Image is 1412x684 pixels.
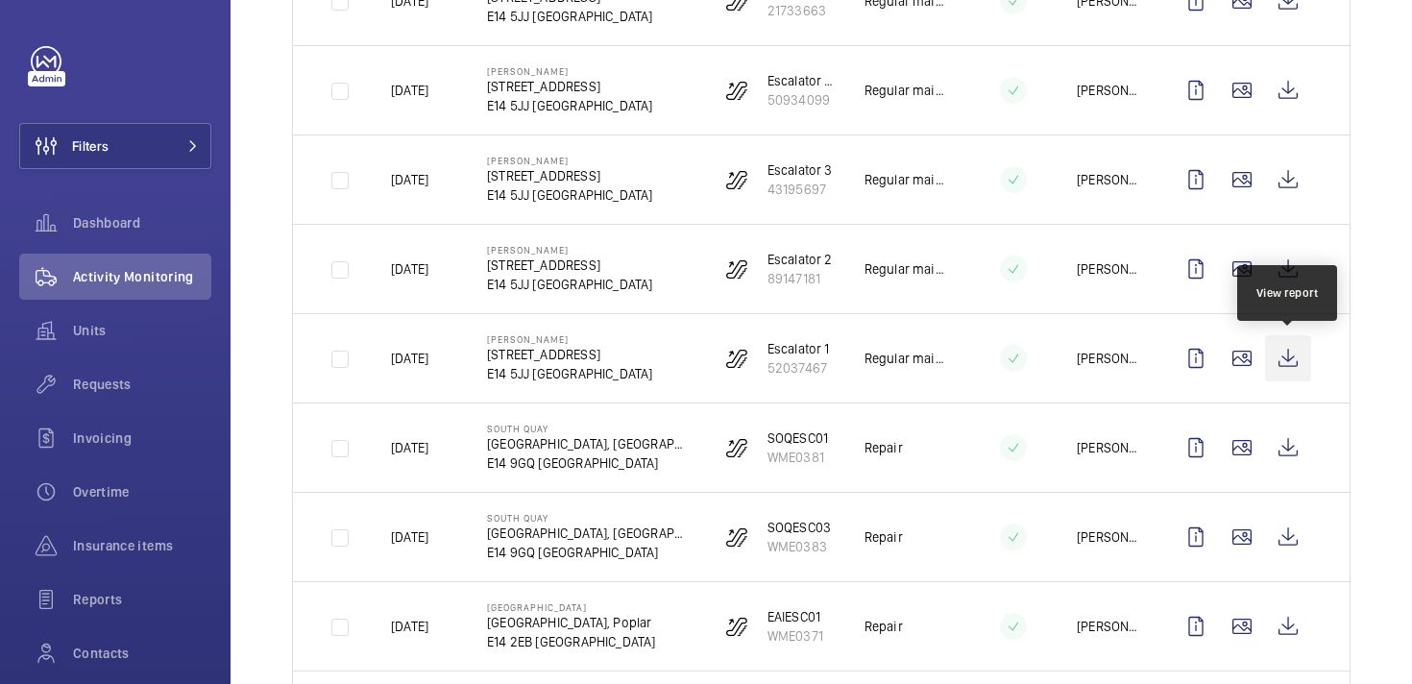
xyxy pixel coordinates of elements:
[487,632,656,651] p: E14 2EB [GEOGRAPHIC_DATA]
[1077,81,1142,100] p: [PERSON_NAME]
[73,482,211,501] span: Overtime
[391,170,428,189] p: [DATE]
[725,525,748,549] img: escalator.svg
[767,180,833,199] p: 43195697
[487,96,653,115] p: E14 5JJ [GEOGRAPHIC_DATA]
[391,617,428,636] p: [DATE]
[487,185,653,205] p: E14 5JJ [GEOGRAPHIC_DATA]
[767,607,823,626] p: EAIESC01
[767,518,831,537] p: SOQESC03
[725,257,748,281] img: escalator.svg
[487,275,653,294] p: E14 5JJ [GEOGRAPHIC_DATA]
[1077,259,1142,279] p: [PERSON_NAME]
[487,7,653,26] p: E14 5JJ [GEOGRAPHIC_DATA]
[487,601,656,613] p: [GEOGRAPHIC_DATA]
[72,136,109,156] span: Filters
[725,347,748,370] img: escalator.svg
[73,321,211,340] span: Units
[767,1,834,20] p: 21733663
[767,71,834,90] p: Escalator 4 left from bottom
[487,77,653,96] p: [STREET_ADDRESS]
[487,364,653,383] p: E14 5JJ [GEOGRAPHIC_DATA]
[19,123,211,169] button: Filters
[487,512,690,524] p: South Quay
[73,590,211,609] span: Reports
[487,543,690,562] p: E14 9GQ [GEOGRAPHIC_DATA]
[487,613,656,632] p: [GEOGRAPHIC_DATA], Poplar
[1077,170,1142,189] p: [PERSON_NAME]
[767,339,830,358] p: Escalator 1
[73,536,211,555] span: Insurance items
[767,90,834,110] p: 50934099
[487,345,653,364] p: [STREET_ADDRESS]
[73,428,211,448] span: Invoicing
[725,615,748,638] img: escalator.svg
[725,168,748,191] img: escalator.svg
[487,244,653,256] p: [PERSON_NAME]
[864,349,950,368] p: Regular maintenance
[767,626,823,646] p: WME0371
[767,269,833,288] p: 89147181
[864,438,903,457] p: Repair
[391,438,428,457] p: [DATE]
[73,267,211,286] span: Activity Monitoring
[487,434,690,453] p: [GEOGRAPHIC_DATA], [GEOGRAPHIC_DATA]
[391,259,428,279] p: [DATE]
[1077,617,1142,636] p: [PERSON_NAME]
[487,155,653,166] p: [PERSON_NAME]
[864,527,903,547] p: Repair
[767,537,831,556] p: WME0383
[864,617,903,636] p: Repair
[487,423,690,434] p: South Quay
[391,349,428,368] p: [DATE]
[73,644,211,663] span: Contacts
[767,160,833,180] p: Escalator 3
[391,527,428,547] p: [DATE]
[391,81,428,100] p: [DATE]
[73,213,211,232] span: Dashboard
[864,259,950,279] p: Regular maintenance
[487,524,690,543] p: [GEOGRAPHIC_DATA], [GEOGRAPHIC_DATA]
[1077,349,1142,368] p: [PERSON_NAME]
[864,81,950,100] p: Regular maintenance
[767,250,833,269] p: Escalator 2
[487,166,653,185] p: [STREET_ADDRESS]
[1077,438,1142,457] p: [PERSON_NAME]
[487,333,653,345] p: [PERSON_NAME]
[1077,527,1142,547] p: [PERSON_NAME]
[487,256,653,275] p: [STREET_ADDRESS]
[767,448,828,467] p: WME0381
[864,170,950,189] p: Regular maintenance
[767,428,828,448] p: SOQESC01
[1256,284,1319,302] div: View report
[725,79,748,102] img: escalator.svg
[73,375,211,394] span: Requests
[487,453,690,473] p: E14 9GQ [GEOGRAPHIC_DATA]
[487,65,653,77] p: [PERSON_NAME]
[725,436,748,459] img: escalator.svg
[767,358,830,378] p: 52037467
